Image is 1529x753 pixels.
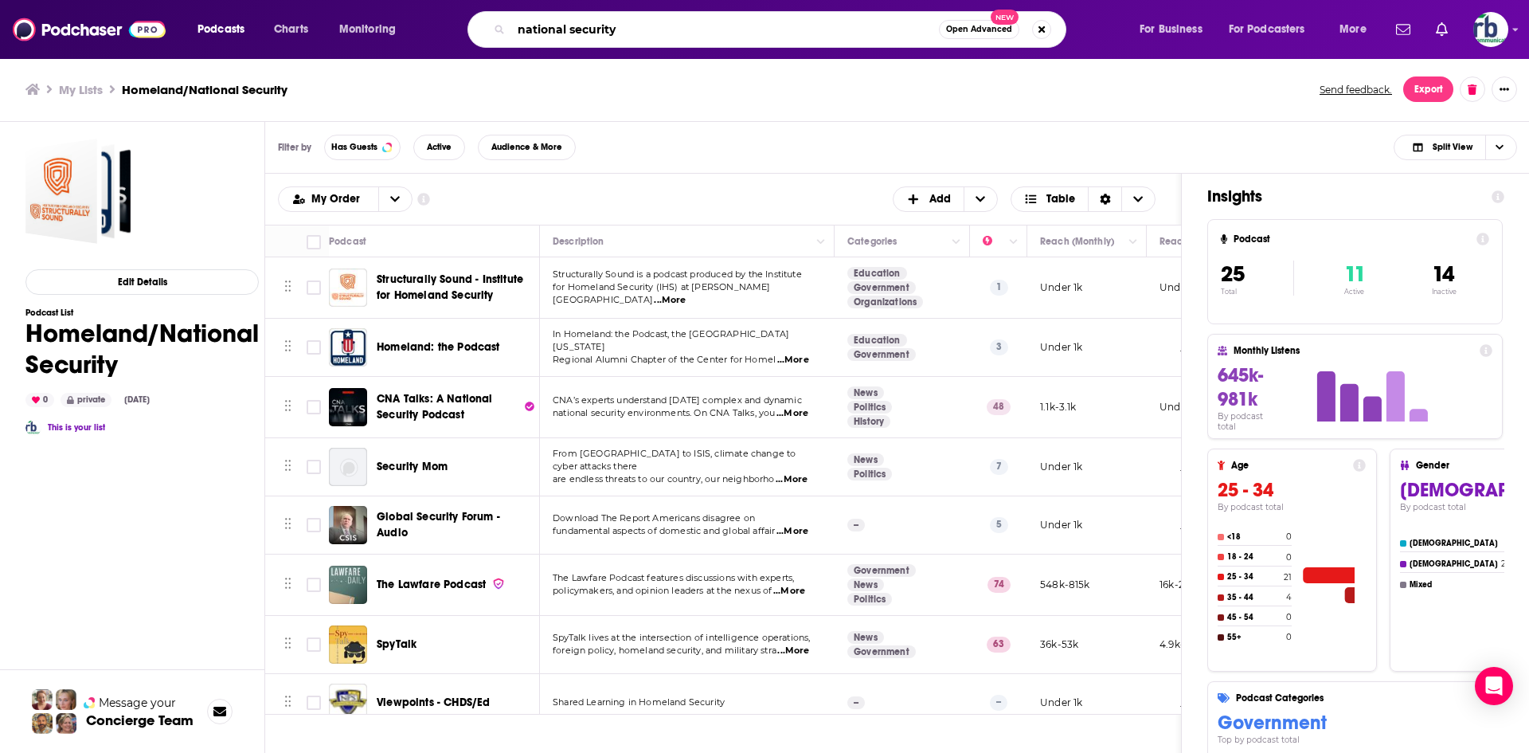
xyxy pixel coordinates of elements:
button: Export [1403,76,1453,102]
span: Structurally Sound is a podcast produced by the Institute [553,269,802,280]
h4: 4 [1286,592,1292,602]
a: SpyTalk [329,626,367,664]
span: SpyTalk [377,637,416,651]
p: -- [847,696,865,709]
button: Column Actions [1124,232,1143,251]
span: 11 [1344,261,1366,288]
a: Global Security Forum - Audio [377,509,534,541]
img: CNA Talks: A National Security Podcast [329,388,367,426]
span: ...More [777,354,809,367]
span: ...More [776,473,808,486]
span: 14 [1432,261,1454,288]
span: ...More [654,294,686,307]
p: 7 [990,459,1008,475]
a: News [847,453,884,466]
div: Open Intercom Messenger [1475,667,1513,705]
span: Toggle select row [307,696,321,710]
a: Homeland: the Podcast [377,339,500,355]
a: Structurally Sound - Institute for Homeland Security [377,272,534,304]
p: __ [1159,460,1190,473]
button: open menu [279,194,378,205]
button: open menu [328,17,416,42]
img: Security Mom [329,448,367,486]
button: Move [283,691,293,715]
button: open menu [1128,17,1222,42]
a: Government [847,564,916,577]
span: Toggle select row [307,400,321,414]
div: private [61,393,111,407]
span: Homeland/National Security [25,139,131,244]
p: -- [847,519,865,531]
span: Charts [274,18,308,41]
span: Shared Learning in Homeland Security [553,696,725,708]
a: My Lists [59,82,103,97]
h4: <18 [1227,532,1283,542]
h4: 0 [1286,612,1292,622]
span: Toggle select row [307,340,321,355]
a: The Lawfare Podcast [377,577,505,593]
img: Viewpoints - CHDS/Ed [329,684,367,722]
h4: 45 - 54 [1227,613,1283,622]
button: Audience & More [478,135,576,160]
h3: 25 - 34 [1218,478,1366,502]
a: This is your list [48,422,105,433]
div: 0 [25,393,54,407]
button: Open AdvancedNew [939,20,1019,39]
p: Under 1k [1040,696,1082,709]
a: News [847,631,884,644]
a: Podchaser - Follow, Share and Rate Podcasts [13,14,166,45]
span: Split View [1433,143,1472,151]
button: + Add [893,186,998,212]
img: The Lawfare Podcast [329,566,367,604]
p: 548k-815k [1040,578,1090,591]
span: Table [1046,194,1075,205]
h3: Podcast List [25,308,259,318]
a: News [847,386,884,399]
p: 16k-20k [1159,578,1196,591]
span: New [991,10,1019,25]
span: ...More [776,525,808,538]
a: Johanna Ramos-Boyer [25,420,41,436]
a: Education [847,267,907,280]
a: History [847,415,890,428]
p: 1 [990,280,1008,296]
h4: 21 [1284,572,1292,582]
img: Structurally Sound - Institute for Homeland Security [329,269,367,307]
span: Download The Report Americans disagree on [553,512,755,524]
span: ...More [777,645,809,657]
span: Message your [99,695,176,711]
button: Move [283,276,293,300]
p: Under 1k [1040,280,1082,294]
h4: By podcast total [1218,411,1283,432]
a: SpyTalk [377,637,416,653]
span: policymakers, and opinion leaders at the nexus of [553,585,772,596]
p: 36k-53k [1040,637,1078,651]
span: Monitoring [339,18,396,41]
img: Global Security Forum - Audio [329,506,367,544]
p: 63 [987,637,1011,653]
img: User Profile [1473,12,1508,47]
p: __ [1159,340,1190,354]
h4: Age [1231,460,1347,471]
h1: Homeland/National Security [25,318,259,380]
a: Politics [847,468,892,480]
span: national security environments. On CNA Talks, you [553,407,775,418]
img: Barbara Profile [56,713,76,734]
button: Move [283,573,293,597]
img: Sydney Profile [32,689,53,710]
h3: Filter by [278,142,311,153]
a: Organizations [847,296,923,308]
a: Government [847,645,916,658]
button: Move [283,395,293,419]
p: 74 [987,577,1011,593]
button: Choose View [1011,186,1156,212]
h4: 0 [1286,552,1292,563]
span: More [1339,18,1367,41]
p: Total [1221,288,1293,296]
span: Homeland: the Podcast [377,340,500,354]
